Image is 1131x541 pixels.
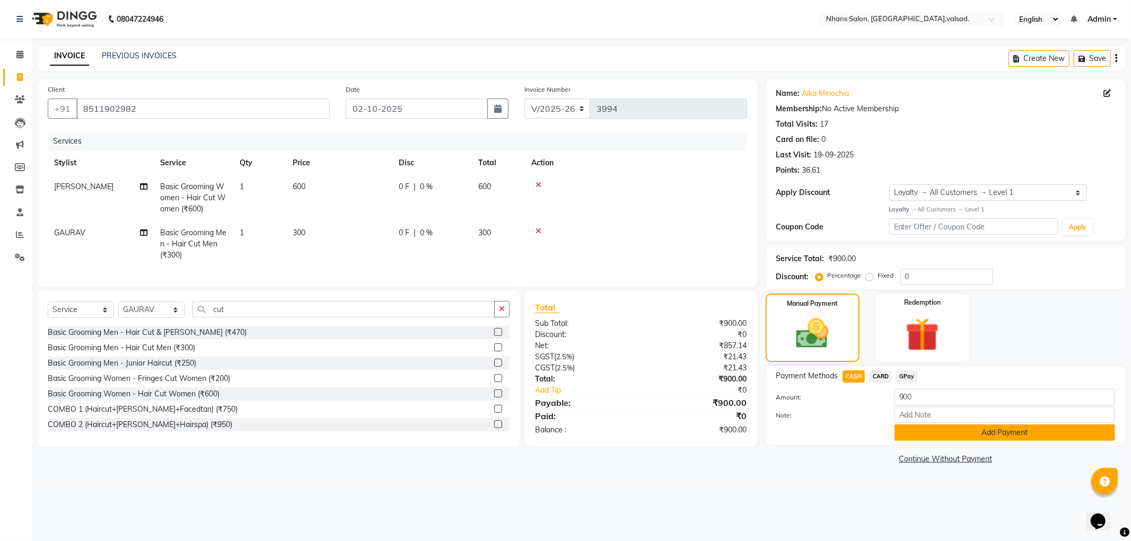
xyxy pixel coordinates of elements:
[527,318,641,329] div: Sub Total:
[286,151,392,175] th: Price
[895,424,1115,441] button: Add Payment
[776,187,889,198] div: Apply Discount
[776,119,818,130] div: Total Visits:
[660,385,755,396] div: ₹0
[641,340,755,351] div: ₹857.14
[399,227,409,238] span: 0 F
[527,396,641,409] div: Payable:
[776,221,889,233] div: Coupon Code
[535,352,554,361] span: SGST
[160,228,226,260] span: Basic Grooming Men - Hair Cut Men (₹300)
[776,253,825,264] div: Service Total:
[1088,14,1111,25] span: Admin
[895,406,1115,423] input: Add Note
[48,327,247,338] div: Basic Grooming Men - Hair Cut & [PERSON_NAME] (₹470)
[776,165,800,176] div: Points:
[641,362,755,374] div: ₹21.43
[1009,50,1069,67] button: Create New
[641,329,755,340] div: ₹0
[889,206,917,213] strong: Loyalty →
[54,182,113,191] span: [PERSON_NAME]
[478,228,491,237] span: 300
[802,165,821,176] div: 36.61
[641,351,755,362] div: ₹21.43
[641,374,755,385] div: ₹900.00
[776,88,800,99] div: Name:
[192,301,495,317] input: Search or Scan
[48,151,154,175] th: Stylist
[524,85,571,94] label: Invoice Number
[895,389,1115,405] input: Amount
[820,119,829,130] div: 17
[48,358,196,369] div: Basic Grooming Men - Junior Haircut (₹250)
[1086,499,1120,530] iframe: chat widget
[50,47,89,66] a: INVOICE
[768,454,1124,465] a: Continue Without Payment
[776,103,822,114] div: Membership:
[895,314,950,356] img: _gift.svg
[822,134,826,145] div: 0
[48,373,230,384] div: Basic Grooming Women - Fringes Cut Women (₹200)
[102,51,177,60] a: PREVIOUS INVOICES
[48,99,77,119] button: +91
[768,393,887,402] label: Amount:
[776,370,838,382] span: Payment Methods
[399,181,409,192] span: 0 F
[525,151,747,175] th: Action
[802,88,849,99] a: Alka Minochia
[420,181,433,192] span: 0 %
[814,149,854,161] div: 19-09-2025
[527,362,641,374] div: ( )
[527,424,641,436] div: Balance :
[843,370,865,383] span: CASH
[117,4,163,34] b: 08047224946
[641,318,755,329] div: ₹900.00
[1074,50,1111,67] button: Save
[414,181,416,192] span: |
[641,396,755,409] div: ₹900.00
[233,151,286,175] th: Qty
[527,374,641,385] div: Total:
[346,85,360,94] label: Date
[76,99,330,119] input: Search by Name/Mobile/Email/Code
[527,340,641,351] div: Net:
[154,151,233,175] th: Service
[54,228,85,237] span: GAURAV
[896,370,918,383] span: GPay
[776,149,812,161] div: Last Visit:
[535,363,555,373] span: CGST
[160,182,226,214] span: Basic Grooming Women - Hair Cut Women (₹600)
[48,85,65,94] label: Client
[1063,219,1093,235] button: Apply
[641,424,755,436] div: ₹900.00
[27,4,100,34] img: logo
[828,271,862,280] label: Percentage
[414,227,416,238] span: |
[556,352,572,361] span: 2.5%
[641,410,755,422] div: ₹0
[557,363,573,372] span: 2.5%
[768,411,887,420] label: Note:
[829,253,856,264] div: ₹900.00
[776,134,820,145] div: Card on file:
[478,182,491,191] span: 600
[240,182,244,191] span: 1
[869,370,892,383] span: CARD
[787,299,838,308] label: Manual Payment
[48,342,195,353] div: Basic Grooming Men - Hair Cut Men (₹300)
[527,410,641,422] div: Paid:
[48,404,238,415] div: COMBO 1 (Haircut+[PERSON_NAME]+Facedtan) (₹750)
[527,329,641,340] div: Discount:
[535,302,559,313] span: Total
[48,419,232,430] div: COMBO 2 (Haircut+[PERSON_NAME]+Hairspa) (₹950)
[472,151,525,175] th: Total
[392,151,472,175] th: Disc
[776,271,809,282] div: Discount:
[49,131,755,151] div: Services
[786,315,839,352] img: _cash.svg
[293,182,305,191] span: 600
[878,271,894,280] label: Fixed
[889,205,1115,214] div: All Customers → Level 1
[293,228,305,237] span: 300
[420,227,433,238] span: 0 %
